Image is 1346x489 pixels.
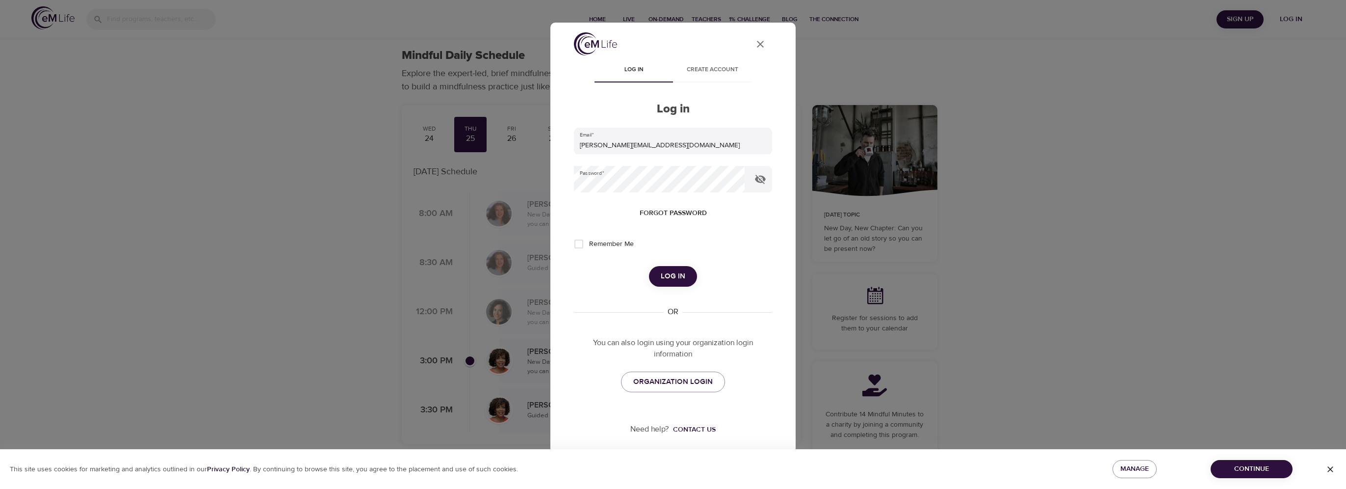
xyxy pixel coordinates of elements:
a: Contact us [669,425,716,435]
div: OR [664,306,682,318]
p: You can also login using your organization login information [574,337,772,360]
div: Contact us [673,425,716,435]
span: Create account [679,65,746,75]
p: Need help? [630,424,669,435]
span: Manage [1120,463,1149,475]
span: Forgot password [640,207,707,219]
span: Remember Me [589,239,634,249]
a: ORGANIZATION LOGIN [621,372,725,392]
button: Log in [649,266,697,287]
button: close [749,32,772,56]
span: ORGANIZATION LOGIN [633,376,713,388]
b: Privacy Policy [207,465,250,474]
span: Log in [661,270,685,283]
span: Continue [1218,463,1285,475]
div: disabled tabs example [574,59,772,82]
img: logo [574,32,617,55]
button: Forgot password [636,204,711,222]
span: Log in [600,65,667,75]
h2: Log in [574,102,772,116]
